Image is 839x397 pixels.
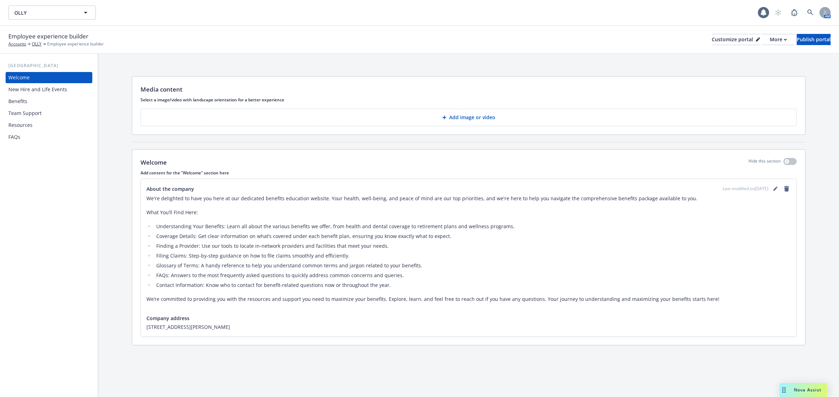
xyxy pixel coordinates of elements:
[794,387,822,393] span: Nova Assist
[154,281,791,289] li: Contact Information: Know who to contact for benefit-related questions now or throughout the year.
[6,96,92,107] a: Benefits
[771,6,785,20] a: Start snowing
[146,208,791,217] p: What You’ll Find Here:
[803,6,817,20] a: Search
[141,85,182,94] p: Media content
[782,185,791,193] a: remove
[141,97,797,103] p: Select a image/video with landscape orientation for a better experience
[723,186,768,192] span: Last modified on [DATE]
[748,158,781,167] p: Hide this section
[146,295,791,303] p: We’re committed to providing you with the resources and support you need to maximize your benefit...
[771,185,780,193] a: editPencil
[780,383,827,397] button: Nova Assist
[154,242,791,250] li: Finding a Provider: Use our tools to locate in-network providers and facilities that meet your ne...
[146,323,791,331] span: [STREET_ADDRESS][PERSON_NAME]
[6,72,92,83] a: Welcome
[146,194,791,203] p: We're delighted to have you here at our dedicated benefits education website. Your health, well-b...
[6,62,92,69] div: [GEOGRAPHIC_DATA]
[797,34,831,45] button: Publish portal
[8,41,26,47] a: Accounts
[8,6,96,20] button: OLLY
[8,32,88,41] span: Employee experience builder
[770,34,787,45] div: More
[712,34,760,45] button: Customize portal
[14,9,75,16] span: OLLY
[8,84,67,95] div: New Hire and Life Events
[141,109,797,126] button: Add image or video
[154,252,791,260] li: Filing Claims: Step-by-step guidance on how to file claims smoothly and efficiently.
[8,108,42,119] div: Team Support
[146,185,194,193] span: About the company
[154,271,791,280] li: FAQs: Answers to the most frequently asked questions to quickly address common concerns and queries.
[6,108,92,119] a: Team Support
[141,158,167,167] p: Welcome
[6,120,92,131] a: Resources
[154,232,791,240] li: Coverage Details: Get clear information on what’s covered under each benefit plan, ensuring you k...
[8,96,27,107] div: Benefits
[8,72,30,83] div: Welcome
[141,170,797,176] p: Add content for the "Welcome" section here
[8,131,20,143] div: FAQs
[780,383,788,397] div: Drag to move
[787,6,801,20] a: Report a Bug
[6,131,92,143] a: FAQs
[6,84,92,95] a: New Hire and Life Events
[761,34,795,45] button: More
[8,120,33,131] div: Resources
[146,315,189,322] span: Company address
[154,222,791,231] li: Understanding Your Benefits: Learn all about the various benefits we offer, from health and denta...
[32,41,42,47] a: OLLY
[449,114,495,121] p: Add image or video
[47,41,104,47] span: Employee experience builder
[154,261,791,270] li: Glossary of Terms: A handy reference to help you understand common terms and jargon related to yo...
